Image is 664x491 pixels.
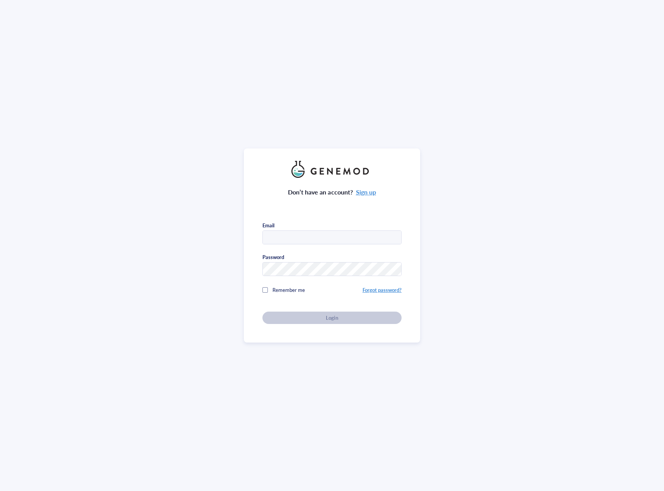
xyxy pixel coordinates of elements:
[291,161,373,178] img: genemod_logo_light-BcqUzbGq.png
[262,222,274,229] div: Email
[288,187,376,197] div: Don’t have an account?
[363,286,402,293] a: Forgot password?
[356,188,376,196] a: Sign up
[262,254,284,261] div: Password
[272,286,305,293] span: Remember me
